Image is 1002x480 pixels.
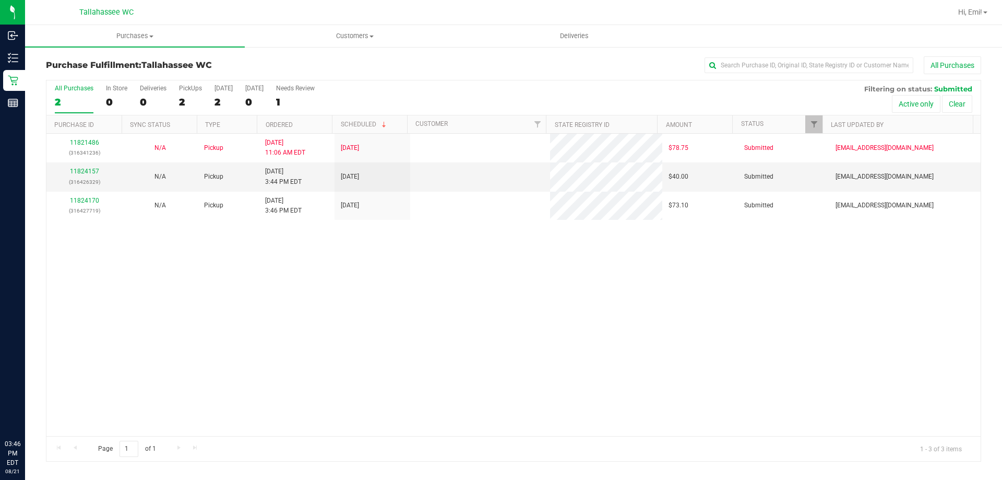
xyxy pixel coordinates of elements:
[341,121,388,128] a: Scheduled
[744,143,773,153] span: Submitted
[276,96,315,108] div: 1
[958,8,982,16] span: Hi, Emi!
[265,167,302,186] span: [DATE] 3:44 PM EDT
[70,139,99,146] a: 11821486
[464,25,684,47] a: Deliveries
[8,75,18,86] inline-svg: Retail
[265,138,305,158] span: [DATE] 11:06 AM EDT
[154,144,166,151] span: Not Applicable
[25,25,245,47] a: Purchases
[341,201,359,210] span: [DATE]
[934,85,972,93] span: Submitted
[53,206,116,216] p: (316427719)
[529,115,546,133] a: Filter
[8,30,18,41] inline-svg: Inbound
[8,98,18,108] inline-svg: Reports
[204,172,223,182] span: Pickup
[89,441,164,457] span: Page of 1
[836,201,934,210] span: [EMAIL_ADDRESS][DOMAIN_NAME]
[266,121,293,128] a: Ordered
[141,60,212,70] span: Tallahassee WC
[154,201,166,210] button: N/A
[836,172,934,182] span: [EMAIL_ADDRESS][DOMAIN_NAME]
[341,172,359,182] span: [DATE]
[10,396,42,428] iframe: Resource center
[120,441,138,457] input: 1
[415,120,448,127] a: Customer
[555,121,610,128] a: State Registry ID
[276,85,315,92] div: Needs Review
[214,96,233,108] div: 2
[79,8,134,17] span: Tallahassee WC
[705,57,913,73] input: Search Purchase ID, Original ID, State Registry ID or Customer Name...
[204,201,223,210] span: Pickup
[55,85,93,92] div: All Purchases
[8,53,18,63] inline-svg: Inventory
[265,196,302,216] span: [DATE] 3:46 PM EDT
[942,95,972,113] button: Clear
[205,121,220,128] a: Type
[341,143,359,153] span: [DATE]
[179,85,202,92] div: PickUps
[46,61,357,70] h3: Purchase Fulfillment:
[140,85,166,92] div: Deliveries
[924,56,981,74] button: All Purchases
[836,143,934,153] span: [EMAIL_ADDRESS][DOMAIN_NAME]
[666,121,692,128] a: Amount
[154,143,166,153] button: N/A
[546,31,603,41] span: Deliveries
[5,467,20,475] p: 08/21
[140,96,166,108] div: 0
[154,172,166,182] button: N/A
[245,31,464,41] span: Customers
[25,31,245,41] span: Purchases
[245,96,264,108] div: 0
[106,85,127,92] div: In Store
[245,85,264,92] div: [DATE]
[741,120,764,127] a: Status
[245,25,464,47] a: Customers
[179,96,202,108] div: 2
[214,85,233,92] div: [DATE]
[70,197,99,204] a: 11824170
[55,96,93,108] div: 2
[669,172,688,182] span: $40.00
[892,95,940,113] button: Active only
[154,173,166,180] span: Not Applicable
[669,201,688,210] span: $73.10
[864,85,932,93] span: Filtering on status:
[669,143,688,153] span: $78.75
[53,148,116,158] p: (316341236)
[831,121,884,128] a: Last Updated By
[130,121,170,128] a: Sync Status
[744,172,773,182] span: Submitted
[744,201,773,210] span: Submitted
[912,441,970,456] span: 1 - 3 of 3 items
[204,143,223,153] span: Pickup
[805,115,822,133] a: Filter
[53,177,116,187] p: (316426329)
[54,121,94,128] a: Purchase ID
[70,168,99,175] a: 11824157
[5,439,20,467] p: 03:46 PM EDT
[106,96,127,108] div: 0
[154,202,166,209] span: Not Applicable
